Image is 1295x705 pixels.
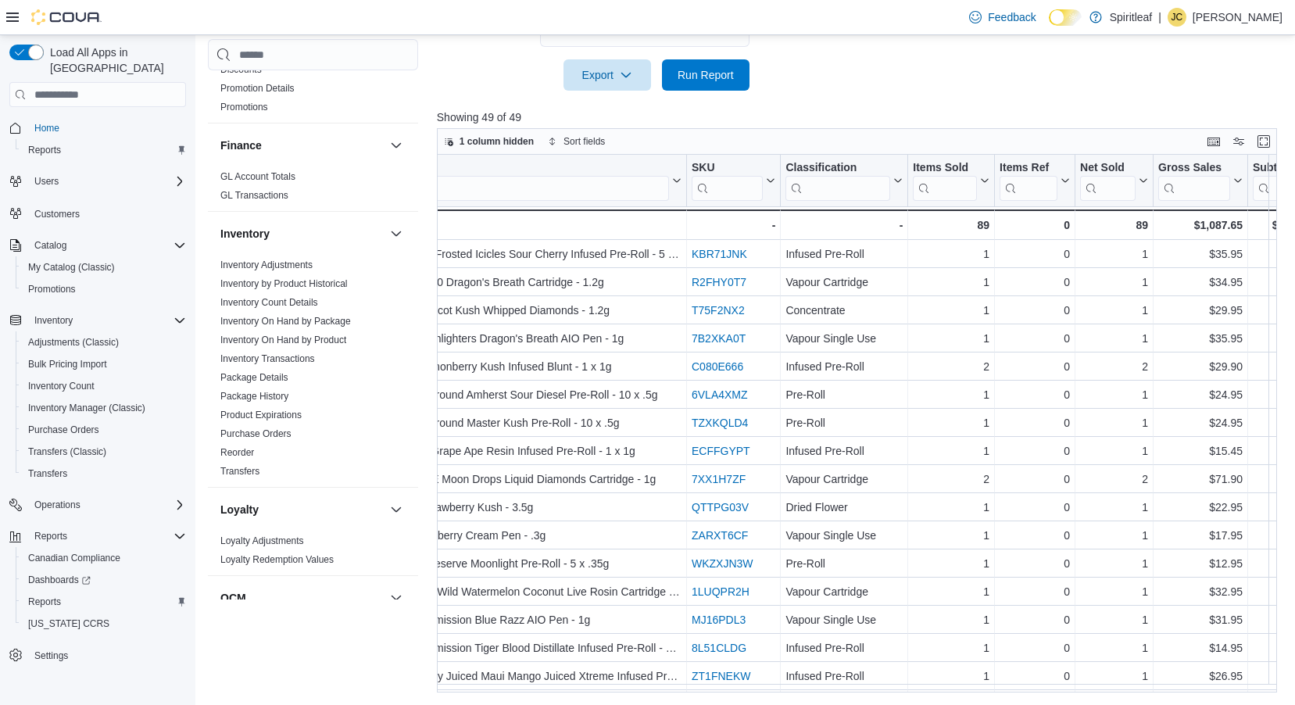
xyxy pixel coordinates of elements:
[913,329,989,348] div: 1
[1193,8,1282,27] p: [PERSON_NAME]
[34,175,59,188] span: Users
[692,642,746,654] a: 8L51CLDG
[22,355,186,374] span: Bulk Pricing Import
[31,9,102,25] img: Cova
[28,496,186,514] span: Operations
[692,501,749,514] a: QTTPG03V
[988,9,1036,25] span: Feedback
[28,552,120,564] span: Canadian Compliance
[380,161,669,176] div: Product
[785,245,903,263] div: Infused Pre-Roll
[220,297,318,308] a: Inventory Count Details
[220,446,254,459] span: Reorder
[220,465,259,478] span: Transfers
[220,189,288,202] span: GL Transactions
[220,101,268,113] span: Promotions
[380,357,681,376] div: BoxHot Lemonberry Kush Infused Blunt - 1 x 1g
[1000,245,1070,263] div: 0
[22,377,186,395] span: Inventory Count
[379,216,681,234] div: Totals
[785,554,903,573] div: Pre-Roll
[22,355,113,374] a: Bulk Pricing Import
[220,170,295,183] span: GL Account Totals
[380,526,681,545] div: Foray Blackberry Cream Pen - .3g
[16,547,192,569] button: Canadian Compliance
[22,614,116,633] a: [US_STATE] CCRS
[1080,413,1148,432] div: 1
[785,413,903,432] div: Pre-Roll
[1080,357,1148,376] div: 2
[692,529,748,542] a: ZARXT6CF
[220,316,351,327] a: Inventory On Hand by Package
[220,410,302,420] a: Product Expirations
[387,224,406,243] button: Inventory
[220,502,259,517] h3: Loyalty
[220,428,292,440] span: Purchase Orders
[220,553,334,566] span: Loyalty Redemption Values
[3,310,192,331] button: Inventory
[16,331,192,353] button: Adjustments (Classic)
[1049,26,1050,27] span: Dark Mode
[1172,8,1183,27] span: JC
[387,136,406,155] button: Finance
[208,60,418,123] div: Discounts & Promotions
[220,138,262,153] h3: Finance
[1000,216,1070,234] div: 0
[1110,8,1152,27] p: Spiritleaf
[1158,161,1230,176] div: Gross Sales
[22,141,186,159] span: Reports
[16,613,192,635] button: [US_STATE] CCRS
[1168,8,1186,27] div: Jim C
[22,399,152,417] a: Inventory Manager (Classic)
[380,582,681,601] div: frootyhooty Wild Watermelon Coconut Live Rosin Cartridge - 1g
[22,442,186,461] span: Transfers (Classic)
[220,277,348,290] span: Inventory by Product Historical
[387,500,406,519] button: Loyalty
[220,371,288,384] span: Package Details
[220,590,384,606] button: OCM
[28,205,86,224] a: Customers
[913,301,989,320] div: 1
[28,574,91,586] span: Dashboards
[22,464,73,483] a: Transfers
[1158,329,1243,348] div: $35.95
[1158,385,1243,404] div: $24.95
[1080,301,1148,320] div: 1
[220,554,334,565] a: Loyalty Redemption Values
[692,161,763,201] div: SKU URL
[692,417,748,429] a: TZXKQLD4
[913,385,989,404] div: 1
[1000,582,1070,601] div: 0
[3,644,192,667] button: Settings
[913,273,989,292] div: 1
[16,353,192,375] button: Bulk Pricing Import
[692,585,749,598] a: 1LUQPR2H
[28,402,145,414] span: Inventory Manager (Classic)
[380,413,681,432] div: Common Ground Master Kush Pre-Roll - 10 x .5g
[1158,554,1243,573] div: $12.95
[438,132,540,151] button: 1 column hidden
[220,226,270,242] h3: Inventory
[785,161,890,176] div: Classification
[220,391,288,402] a: Package History
[34,314,73,327] span: Inventory
[220,226,384,242] button: Inventory
[28,236,73,255] button: Catalog
[44,45,186,76] span: Load All Apps in [GEOGRAPHIC_DATA]
[1158,8,1161,27] p: |
[220,590,246,606] h3: OCM
[22,442,113,461] a: Transfers (Classic)
[785,357,903,376] div: Infused Pre-Roll
[437,109,1286,125] p: Showing 49 of 49
[220,335,346,345] a: Inventory On Hand by Product
[1080,582,1148,601] div: 1
[1080,273,1148,292] div: 1
[28,172,65,191] button: Users
[16,463,192,485] button: Transfers
[28,261,115,274] span: My Catalog (Classic)
[22,614,186,633] span: Washington CCRS
[380,245,681,263] div: Back Forty Frosted Icicles Sour Cherry Infused Pre-Roll - 5 x .5g
[22,280,186,299] span: Promotions
[1080,161,1136,176] div: Net Sold
[913,526,989,545] div: 1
